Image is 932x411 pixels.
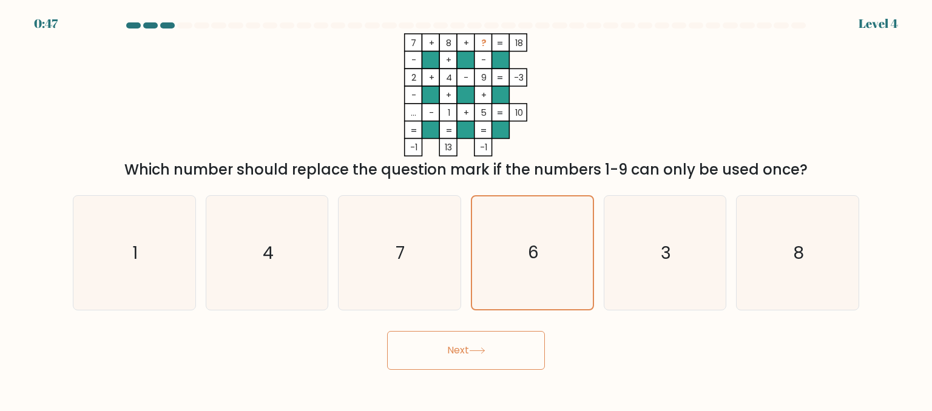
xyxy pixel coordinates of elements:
[34,15,58,33] div: 0:47
[661,240,671,264] text: 3
[429,72,434,84] tspan: +
[429,37,434,49] tspan: +
[411,54,416,66] tspan: -
[481,72,487,84] tspan: 9
[498,37,504,49] tspan: =
[387,331,545,370] button: Next
[481,142,488,154] tspan: -1
[411,37,417,49] tspan: 7
[516,107,524,119] tspan: 10
[80,159,852,181] div: Which number should replace the question mark if the numbers 1-9 can only be used once?
[396,240,405,264] text: 7
[447,54,452,66] tspan: +
[481,107,487,119] tspan: 5
[515,72,525,84] tspan: -3
[482,54,487,66] tspan: -
[793,240,804,264] text: 8
[498,72,504,84] tspan: =
[464,37,469,49] tspan: +
[411,72,416,84] tspan: 2
[447,89,452,101] tspan: +
[516,37,524,49] tspan: 18
[859,15,898,33] div: Level 4
[481,124,487,136] tspan: =
[411,124,417,136] tspan: =
[464,72,469,84] tspan: -
[498,107,504,119] tspan: =
[430,107,434,119] tspan: -
[410,142,417,154] tspan: -1
[446,72,452,84] tspan: 4
[446,124,452,136] tspan: =
[447,37,452,49] tspan: 8
[481,37,487,49] tspan: ?
[445,142,453,154] tspan: 13
[528,241,539,264] text: 6
[448,107,450,119] tspan: 1
[464,107,469,119] tspan: +
[263,240,274,264] text: 4
[133,240,138,264] text: 1
[481,89,487,101] tspan: +
[411,89,416,101] tspan: -
[411,107,417,119] tspan: ...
